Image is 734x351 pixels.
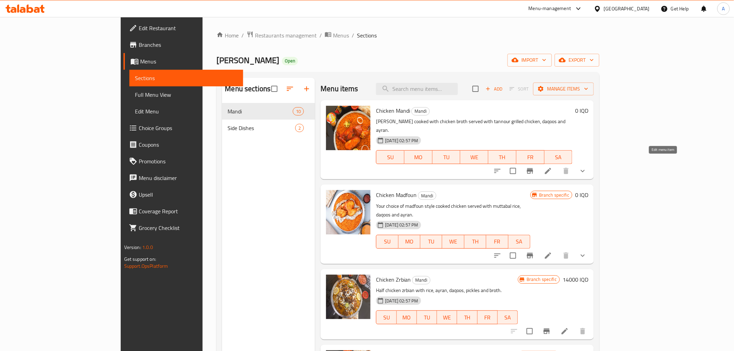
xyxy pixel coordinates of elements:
span: TH [491,152,514,162]
span: Menus [140,57,238,66]
span: [DATE] 02:57 PM [382,222,421,228]
button: WE [460,150,488,164]
span: Mandi [412,276,430,284]
p: [PERSON_NAME] cooked with chicken broth served with tannour grilled chicken, daqoos and ayran. [376,117,572,135]
span: Edit Menu [135,107,238,115]
div: Side Dishes [228,124,295,132]
span: Select to update [522,324,537,339]
button: WE [442,235,464,249]
span: Full Menu View [135,91,238,99]
span: Mandi [228,107,293,115]
button: delete [574,323,591,340]
span: [DATE] 02:57 PM [382,137,421,144]
svg: Show Choices [579,251,587,260]
span: FR [489,237,505,247]
a: Upsell [123,186,243,203]
p: Your choice of madfoun style cooked chicken served with muttabal rice, daqoos and ayran. [376,202,530,219]
h6: 0 IQD [575,106,588,115]
span: WE [445,237,461,247]
span: Sections [357,31,377,40]
span: Coupons [139,140,238,149]
span: FR [480,313,495,323]
span: Sort sections [282,80,298,97]
button: FR [486,235,508,249]
button: FR [478,310,498,324]
span: Add item [483,84,505,94]
span: SU [379,237,395,247]
span: Chicken Zrbian [376,274,411,285]
span: A [722,5,725,12]
span: Grocery Checklist [139,224,238,232]
a: Choice Groups [123,120,243,136]
input: search [376,83,458,95]
img: Chicken Mandi [326,106,370,150]
button: SA [498,310,518,324]
span: Get support on: [124,255,156,264]
button: SU [376,235,398,249]
span: SA [501,313,515,323]
button: Add section [298,80,315,97]
span: export [560,56,594,65]
button: TU [420,235,442,249]
span: import [513,56,546,65]
span: Menu disclaimer [139,174,238,182]
span: SA [547,152,570,162]
button: Branch-specific-item [538,323,555,340]
span: MO [400,313,414,323]
button: Branch-specific-item [522,163,538,179]
button: delete [558,247,574,264]
button: MO [399,235,420,249]
button: WE [437,310,457,324]
span: TU [420,313,434,323]
span: TH [467,237,484,247]
div: [GEOGRAPHIC_DATA] [604,5,650,12]
h2: Menu sections [225,84,271,94]
span: [DATE] 02:57 PM [382,298,421,304]
span: Select to update [506,248,520,263]
span: Select to update [506,164,520,178]
button: export [555,54,599,67]
button: TH [457,310,477,324]
span: Restaurants management [255,31,317,40]
nav: Menu sections [222,100,315,139]
span: FR [519,152,542,162]
span: Select section [468,82,483,96]
span: Edit Restaurant [139,24,238,32]
button: SA [545,150,573,164]
img: Chicken Zrbian [326,275,370,319]
a: Promotions [123,153,243,170]
span: WE [440,313,454,323]
a: Coverage Report [123,203,243,220]
a: Branches [123,36,243,53]
span: Branch specific [536,192,572,198]
span: Upsell [139,190,238,199]
button: sort-choices [489,163,506,179]
a: Edit menu item [544,251,552,260]
a: Full Menu View [129,86,243,103]
a: Menu disclaimer [123,170,243,186]
span: Coverage Report [139,207,238,215]
span: Menus [333,31,349,40]
button: TU [417,310,437,324]
span: Promotions [139,157,238,165]
button: TH [488,150,517,164]
div: Mandi10 [222,103,315,120]
a: Menus [325,31,349,40]
a: Edit menu item [561,327,569,335]
a: Sections [129,70,243,86]
button: sort-choices [489,247,506,264]
a: Support.OpsPlatform [124,262,168,271]
span: Sections [135,74,238,82]
div: Mandi [411,107,430,115]
span: SU [379,152,402,162]
a: Coupons [123,136,243,153]
span: Branch specific [524,276,560,283]
button: FR [517,150,545,164]
div: items [295,124,304,132]
span: TU [423,237,439,247]
span: [PERSON_NAME] [216,52,279,68]
span: 10 [293,108,304,115]
h6: 0 IQD [575,190,588,200]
